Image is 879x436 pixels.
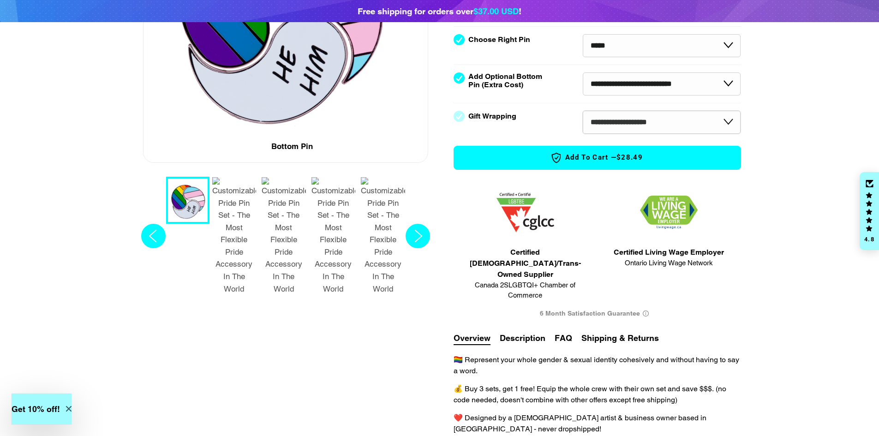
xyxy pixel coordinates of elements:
label: Choose Right Pin [468,36,530,44]
span: $37.00 USD [473,6,519,16]
p: 🏳️‍🌈 Represent your whole gender & sexual identity cohesively and without having to say a word. [454,354,741,376]
button: 5 / 7 [358,177,408,299]
span: $28.49 [616,153,643,162]
img: Customizable Pride Pin Set - The Most Flexible Pride Accessory In The World [361,177,405,295]
p: 💰 Buy 3 sets, get 1 free! Equip the whole crew with their own set and save $$$. (no code needed, ... [454,383,741,406]
button: FAQ [555,332,572,344]
div: Bottom Pin [271,140,313,153]
button: Overview [454,332,490,345]
span: Ontario Living Wage Network [614,258,724,269]
div: 4.8 [864,236,875,242]
div: 6 Month Satisfaction Guarantee [454,305,741,323]
span: Certified [DEMOGRAPHIC_DATA]/Trans-Owned Supplier [458,247,593,280]
button: 4 / 7 [309,177,359,299]
button: 3 / 7 [259,177,309,299]
button: Shipping & Returns [581,332,659,344]
img: Customizable Pride Pin Set - The Most Flexible Pride Accessory In The World [262,177,306,295]
img: 1705457225.png [496,193,554,232]
button: Add to Cart —$28.49 [454,146,741,170]
img: 1706832627.png [640,196,698,229]
button: Description [500,332,545,344]
label: Gift Wrapping [468,112,516,120]
span: Certified Living Wage Employer [614,247,724,258]
img: Customizable Pride Pin Set - The Most Flexible Pride Accessory In The World [311,177,356,295]
label: Add Optional Bottom Pin (Extra Cost) [468,72,546,89]
span: Add to Cart — [468,152,727,164]
div: Click to open Judge.me floating reviews tab [860,172,879,251]
p: ❤️ Designed by a [DEMOGRAPHIC_DATA] artist & business owner based in [GEOGRAPHIC_DATA] - never dr... [454,412,741,435]
span: Canada 2SLGBTQI+ Chamber of Commerce [458,280,593,301]
button: 1 / 7 [166,177,209,224]
div: Free shipping for orders over ! [358,5,521,18]
button: 2 / 7 [209,177,259,299]
button: Previous slide [138,177,168,299]
button: Next slide [403,177,433,299]
img: Customizable Pride Pin Set - The Most Flexible Pride Accessory In The World [212,177,257,295]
